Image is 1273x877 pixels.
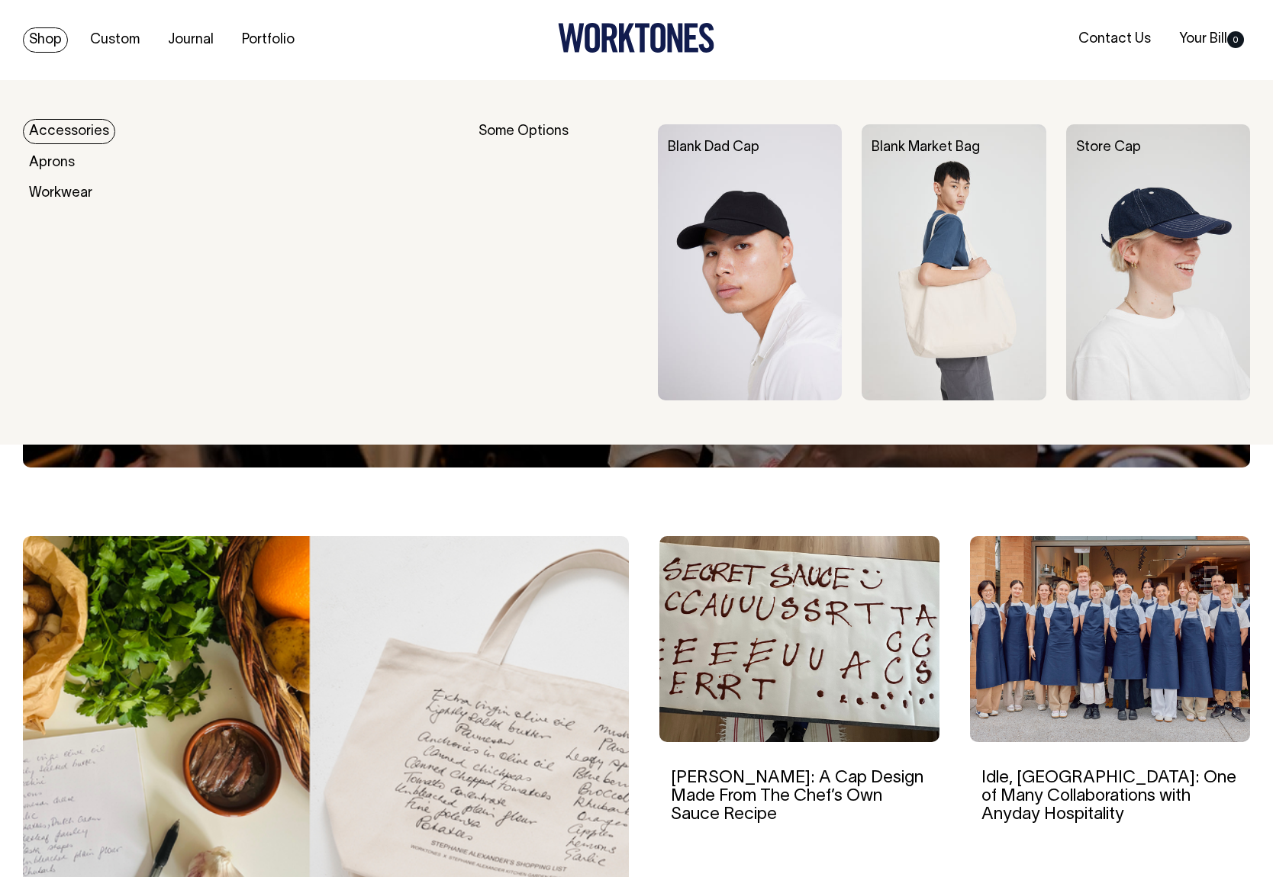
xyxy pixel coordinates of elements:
[668,141,759,154] a: Blank Dad Cap
[658,124,842,400] img: Blank Dad Cap
[23,181,98,206] a: Workwear
[872,141,980,154] a: Blank Market Bag
[162,27,220,53] a: Journal
[23,119,115,144] a: Accessories
[23,150,81,175] a: Aprons
[862,124,1046,400] img: Blank Market Bag
[1173,27,1250,52] a: Your Bill0
[23,27,68,53] a: Shop
[479,124,638,400] div: Some Options
[1227,31,1244,48] span: 0
[981,770,1236,822] a: Idle, [GEOGRAPHIC_DATA]: One of Many Collaborations with Anyday Hospitality
[1076,141,1141,154] a: Store Cap
[1066,124,1250,400] img: Store Cap
[659,536,939,742] img: Rosheen Kaul: A Cap Design Made From The Chef’s Own Sauce Recipe
[970,536,1250,742] img: Idle, Brisbane: One of Many Collaborations with Anyday Hospitality
[236,27,301,53] a: Portfolio
[84,27,146,53] a: Custom
[671,770,923,822] a: [PERSON_NAME]: A Cap Design Made From The Chef’s Own Sauce Recipe
[1072,27,1157,52] a: Contact Us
